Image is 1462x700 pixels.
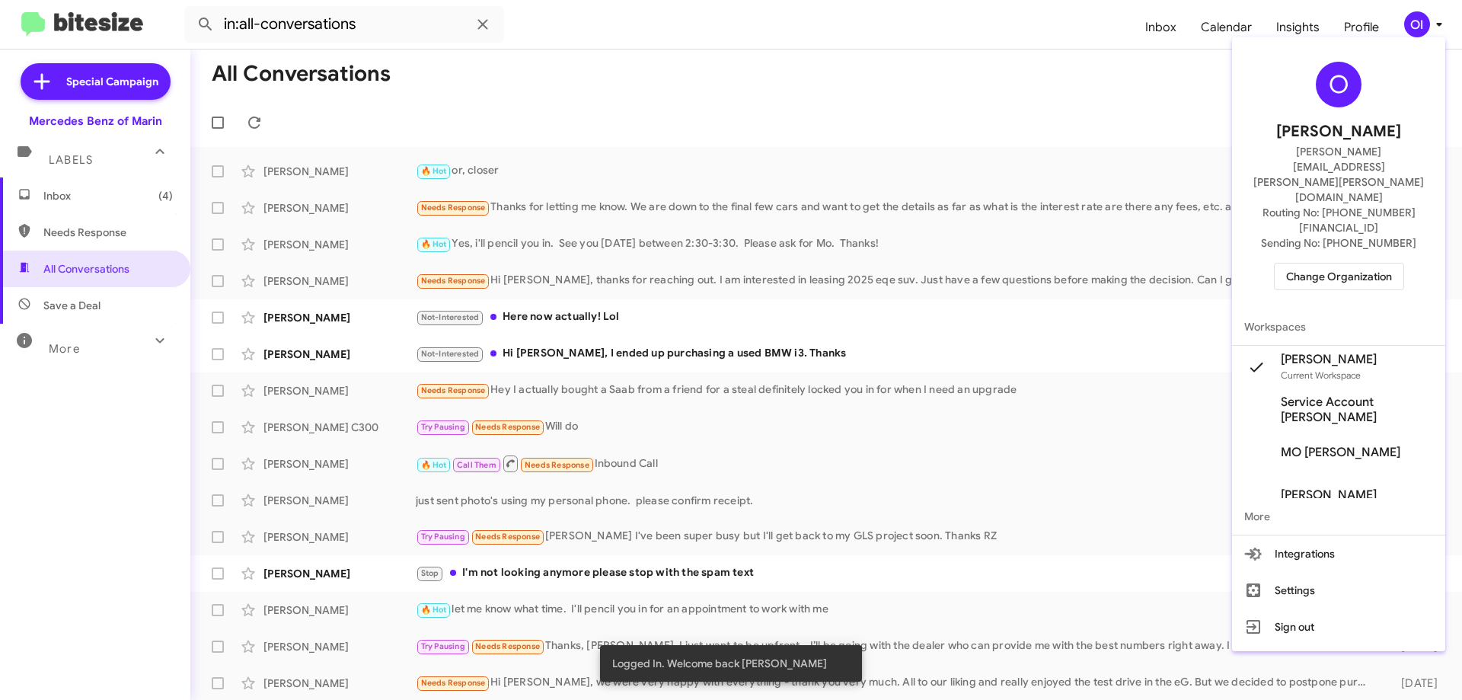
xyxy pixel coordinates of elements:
[1261,235,1416,251] span: Sending No: [PHONE_NUMBER]
[1276,120,1401,144] span: [PERSON_NAME]
[1281,445,1400,460] span: MO [PERSON_NAME]
[1232,609,1445,645] button: Sign out
[1232,572,1445,609] button: Settings
[1286,264,1392,289] span: Change Organization
[1281,369,1361,381] span: Current Workspace
[1250,205,1427,235] span: Routing No: [PHONE_NUMBER][FINANCIAL_ID]
[1281,352,1377,367] span: [PERSON_NAME]
[1281,395,1433,425] span: Service Account [PERSON_NAME]
[1281,487,1377,503] span: [PERSON_NAME]
[1232,308,1445,345] span: Workspaces
[1232,535,1445,572] button: Integrations
[1274,263,1404,290] button: Change Organization
[1232,498,1445,535] span: More
[1250,144,1427,205] span: [PERSON_NAME][EMAIL_ADDRESS][PERSON_NAME][PERSON_NAME][DOMAIN_NAME]
[1316,62,1361,107] div: O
